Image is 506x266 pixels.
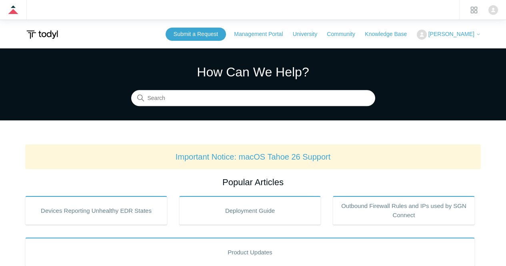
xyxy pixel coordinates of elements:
[131,62,375,82] h1: How Can We Help?
[25,27,59,42] img: Todyl Support Center Help Center home page
[234,30,291,38] a: Management Portal
[131,90,375,106] input: Search
[166,28,226,41] a: Submit a Request
[25,196,167,225] a: Devices Reporting Unhealthy EDR States
[327,30,363,38] a: Community
[428,31,474,37] span: [PERSON_NAME]
[176,152,331,161] a: Important Notice: macOS Tahoe 26 Support
[488,5,498,15] zd-hc-trigger: Click your profile icon to open the profile menu
[179,196,321,225] a: Deployment Guide
[333,196,475,225] a: Outbound Firewall Rules and IPs used by SGN Connect
[417,30,481,40] button: [PERSON_NAME]
[293,30,325,38] a: University
[365,30,415,38] a: Knowledge Base
[488,5,498,15] img: user avatar
[25,176,481,189] h2: Popular Articles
